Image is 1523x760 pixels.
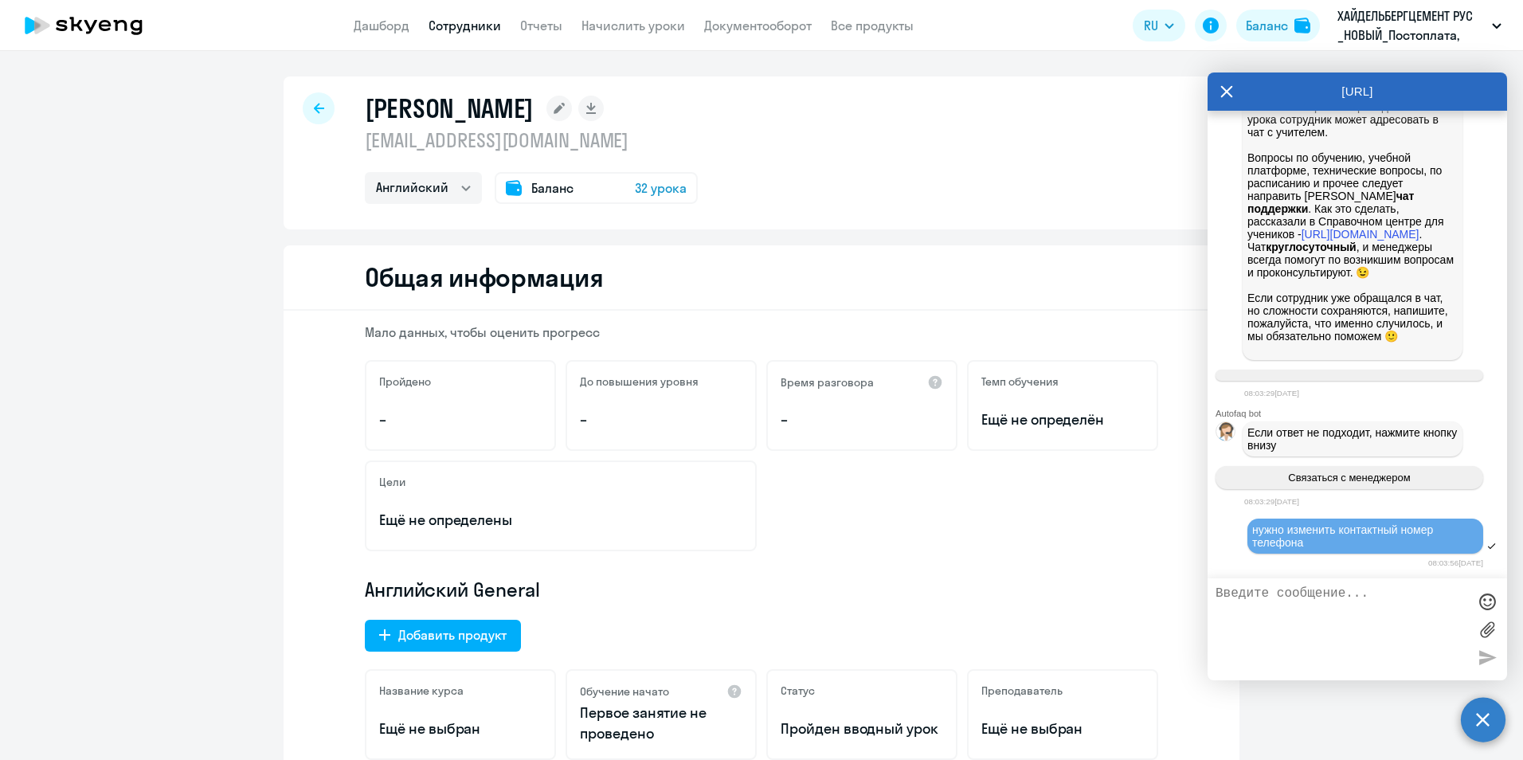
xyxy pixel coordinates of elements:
strong: чат поддержки [1247,190,1417,215]
a: Начислить уроки [581,18,685,33]
p: Мало данных, чтобы оценить прогресс [365,323,1158,341]
a: Дашборд [354,18,409,33]
a: [URL][DOMAIN_NAME] [1302,228,1419,241]
label: Лимит 10 файлов [1475,617,1499,641]
time: 08:03:29[DATE] [1244,497,1299,506]
strong: круглосуточный [1266,241,1356,253]
h5: Обучение начато [580,684,669,699]
h5: Цели [379,475,405,489]
a: Все продукты [831,18,914,33]
p: – [580,409,742,430]
p: [EMAIL_ADDRESS][DOMAIN_NAME] [365,127,698,153]
h5: Темп обучения [981,374,1059,389]
h2: Общая информация [365,261,603,293]
h1: [PERSON_NAME] [365,92,534,124]
img: bot avatar [1216,422,1236,445]
p: В личном кабинете учеников есть Учебные вопросы к преподавателю вне урока сотрудник может адресов... [1247,49,1458,355]
h5: Преподаватель [981,684,1063,698]
span: нужно изменить контактный номер телефона [1252,523,1436,549]
h5: Пройдено [379,374,431,389]
h5: Статус [781,684,815,698]
p: – [781,409,943,430]
div: Добавить продукт [398,625,507,644]
h5: До повышения уровня [580,374,699,389]
span: Ещё не определён [981,409,1144,430]
p: Ещё не выбран [379,719,542,739]
button: Добавить продукт [365,620,521,652]
a: Отчеты [520,18,562,33]
button: Связаться с менеджером [1216,466,1483,489]
span: Связаться с менеджером [1288,472,1410,484]
p: Первое занятие не проведено [580,703,742,744]
a: Сотрудники [429,18,501,33]
h5: Название курса [379,684,464,698]
p: Ещё не выбран [981,719,1144,739]
span: RU [1144,16,1158,35]
time: 08:03:29[DATE] [1244,389,1299,398]
p: – [379,409,542,430]
div: Autofaq bot [1216,409,1507,418]
button: RU [1133,10,1185,41]
p: ХАЙДЕЛЬБЕРГЦЕМЕНТ РУС _НОВЫЙ_Постоплата, ХАЙДЕЛЬБЕРГЦЕМЕНТ РУС, ООО [1337,6,1486,45]
div: Баланс [1246,16,1288,35]
span: 32 урока [635,178,687,198]
button: Балансbalance [1236,10,1320,41]
img: balance [1294,18,1310,33]
button: ХАЙДЕЛЬБЕРГЦЕМЕНТ РУС _НОВЫЙ_Постоплата, ХАЙДЕЛЬБЕРГЦЕМЕНТ РУС, ООО [1329,6,1509,45]
p: Ещё не определены [379,510,742,531]
span: Английский General [365,577,540,602]
time: 08:03:56[DATE] [1428,558,1483,567]
span: Если ответ не подходит, нажмите кнопку внизу [1247,426,1460,452]
h5: Время разговора [781,375,874,390]
span: Баланс [531,178,574,198]
a: Документооборот [704,18,812,33]
p: Пройден вводный урок [781,719,943,739]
